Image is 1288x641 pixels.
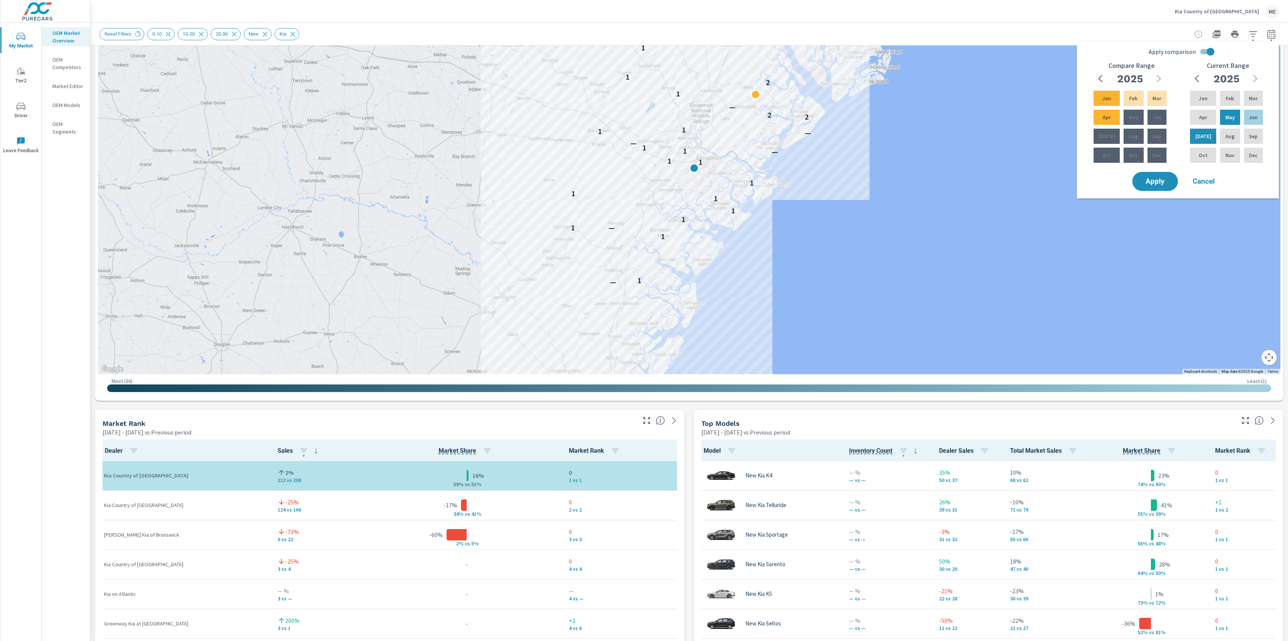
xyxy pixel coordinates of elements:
[745,502,786,509] p: New Kia Telluride
[1010,625,1087,631] p: 21 vs 27
[285,616,300,625] p: 200%
[1157,530,1169,539] p: 17%
[1155,589,1163,598] p: 1%
[1215,625,1274,631] p: 1 vs 1
[1152,132,1161,140] p: Sep
[630,139,637,148] p: —
[1264,27,1279,42] button: Select Date Range
[103,419,145,427] h5: Market Rank
[42,80,90,92] div: Market Editor
[706,553,736,576] img: glamour
[767,110,772,120] p: 2
[1010,586,1087,595] p: -23%
[285,527,299,536] p: -73%
[569,527,676,536] p: 0
[569,616,676,625] p: +2
[1152,540,1170,547] p: s 48%
[1152,481,1170,488] p: s 60%
[467,481,486,488] p: s 51%
[1215,536,1274,542] p: 1 vs 1
[42,54,90,73] div: OEM Competitors
[1158,471,1170,480] p: 23%
[1010,446,1080,455] span: Total Market Sales
[745,620,781,627] p: New Kia Seltos
[1123,446,1179,455] span: Market Share
[1249,132,1258,140] p: Sep
[1108,62,1155,69] h6: Compare Range
[1010,595,1087,602] p: 30 vs 39
[1215,498,1274,507] p: +1
[278,446,320,455] span: Sales
[1215,507,1274,513] p: 1 vs 2
[104,531,265,539] p: [PERSON_NAME] Kia of Brunswick
[1181,172,1226,191] button: Cancel
[105,446,141,455] span: Dealer
[805,128,811,137] p: —
[1010,527,1087,536] p: -17%
[661,232,665,241] p: 1
[1249,94,1258,102] p: Mar
[1184,369,1217,374] button: Keyboard shortcuts
[701,419,740,427] h5: Top Models
[1209,27,1224,42] button: "Export Report to PDF"
[1215,527,1274,536] p: 0
[766,78,770,87] p: 2
[571,223,575,232] p: 1
[148,31,166,37] span: 0-10
[1189,178,1219,185] span: Cancel
[448,540,467,547] p: 2% v
[1214,72,1239,85] h2: 2025
[1255,416,1264,425] span: Find the biggest opportunities within your model lineup nationwide. [Source: Market registration ...
[472,471,484,480] p: 16%
[849,595,927,602] p: — vs —
[698,157,702,167] p: 1
[849,507,927,513] p: — vs —
[939,527,998,536] p: -3%
[1129,151,1138,159] p: Nov
[467,540,486,547] p: s 5%
[104,561,265,568] p: Kia Country of [GEOGRAPHIC_DATA]
[849,446,892,455] span: The number of vehicles currently in dealer inventory. This does not include shared inventory, nor...
[608,223,615,232] p: —
[1099,132,1115,140] p: [DATE]
[1117,72,1143,85] h2: 2025
[939,625,998,631] p: 11 vs 22
[1175,8,1259,15] p: Kia Country of [GEOGRAPHIC_DATA]
[641,414,653,427] button: Make Fullscreen
[278,586,365,595] p: — %
[1239,414,1252,427] button: Make Fullscreen
[1123,446,1160,455] span: Market Share
[683,146,687,156] p: 1
[1152,94,1161,102] p: Mar
[849,625,927,631] p: — vs —
[713,194,718,203] p: 1
[1249,113,1258,121] p: Jun
[104,472,265,480] p: Kia Country of [GEOGRAPHIC_DATA]
[3,137,39,155] span: Leave Feedback
[1010,566,1087,572] p: 47 vs 40
[569,498,676,507] p: 0
[939,557,998,566] p: 50%
[466,560,468,569] p: -
[706,523,736,546] img: glamour
[939,446,992,455] span: Dealer Sales
[1132,481,1152,488] p: 74% v
[466,619,468,628] p: -
[439,446,476,455] span: Dealer Sales / Total Market Sales. [Market = within dealer PMA (or 60 miles if no PMA is defined)...
[569,507,676,513] p: 2 vs 2
[1215,468,1274,477] p: 0
[849,566,927,572] p: — vs —
[745,531,788,538] p: New Kia Sportage
[466,589,468,598] p: -
[278,477,365,484] p: 212 vs 208
[52,120,84,135] p: OEM Segments
[939,498,998,507] p: 26%
[569,468,676,477] p: 0
[641,43,645,52] p: 1
[1102,94,1111,102] p: Jan
[704,446,739,455] span: Model
[1132,540,1152,547] p: 56% v
[1249,151,1258,159] p: Dec
[52,56,84,71] p: OEM Competitors
[706,612,736,635] img: glamour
